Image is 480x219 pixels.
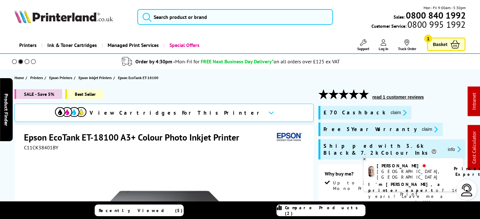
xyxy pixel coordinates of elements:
span: Sales: [393,14,405,20]
span: SALE - Save 5% [15,89,62,99]
img: ashley-livechat.png [368,166,374,177]
span: Best Seller [65,89,104,99]
span: 1 [424,35,432,43]
span: View Cartridges For This Printer [90,109,263,116]
button: promo-description [446,146,463,153]
div: [PERSON_NAME] [377,163,446,169]
span: 0800 995 1992 [406,21,465,27]
div: [GEOGRAPHIC_DATA], [GEOGRAPHIC_DATA] [377,169,446,180]
span: Support [357,46,369,51]
a: Support [357,39,369,51]
a: Printerland Logo [15,9,129,25]
img: Printerland Logo [15,9,113,23]
span: Free 5 Year Warranty [323,126,417,133]
a: Managed Print Services [102,37,163,53]
a: Epson Inkjet Printers [79,74,113,81]
span: Customer Service: [371,21,465,29]
span: Epson Inkjet Printers [79,74,112,81]
span: Home [15,74,24,81]
span: Epson EcoTank ET-18100 [118,75,158,80]
a: Home [15,74,26,81]
span: Mon - Fri 9:00am - 5:30pm [423,5,465,11]
p: of 14 years! Leave me a message and I'll respond ASAP [368,182,459,211]
button: promo-description [389,109,409,116]
img: user-headset-light.svg [460,184,473,196]
button: promo-description [420,126,440,133]
img: cmyk-icon.svg [55,107,86,117]
span: Printers [30,74,43,81]
span: Up to 22ppm Mono Print [333,180,391,191]
a: Printers [15,37,41,53]
a: Recently Viewed (5) [95,205,184,216]
a: 0800 840 1992 [405,12,465,18]
span: Epson Printers [49,74,72,81]
span: Compare Products (2) [285,205,365,216]
a: Printers [30,74,44,81]
li: modal_delivery [3,56,458,67]
a: Log In [378,39,388,51]
a: Cost Calculator [471,131,477,164]
a: Track Order [398,39,416,51]
span: Shipped with 3.6k Black & 7.2k Colour Inks [323,142,443,156]
span: Ink & Toner Cartridges [47,37,97,53]
b: 0800 840 1992 [406,9,465,21]
a: Ink & Toner Cartridges [41,37,102,53]
a: Epson Printers [49,74,74,81]
a: Special Offers [163,37,204,53]
b: I'm [PERSON_NAME], a printer expert [368,182,442,193]
span: Order by 4:30pm - [135,58,199,65]
span: Product Finder [3,93,9,126]
button: read 1 customer reviews [370,94,426,100]
span: Log In [378,46,388,51]
span: C11CK38401BY [24,144,58,151]
div: Why buy me? [325,170,459,180]
span: Recently Viewed (5) [99,208,183,213]
a: Compare Products (2) [276,205,365,216]
img: Epson [274,131,303,143]
span: £70 Cashback [323,109,386,116]
h1: Epson EcoTank ET-18100 A3+ Colour Photo Inkjet Printer [24,131,246,143]
span: Mon-Fri for [175,58,199,65]
input: Search product or brand [137,9,333,25]
div: on all orders over £125 ex VAT [274,58,340,65]
span: Basket [433,40,447,49]
a: Basket 1 [427,37,465,51]
span: FREE Next Business Day Delivery* [201,58,274,65]
a: Intranet [471,93,477,110]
